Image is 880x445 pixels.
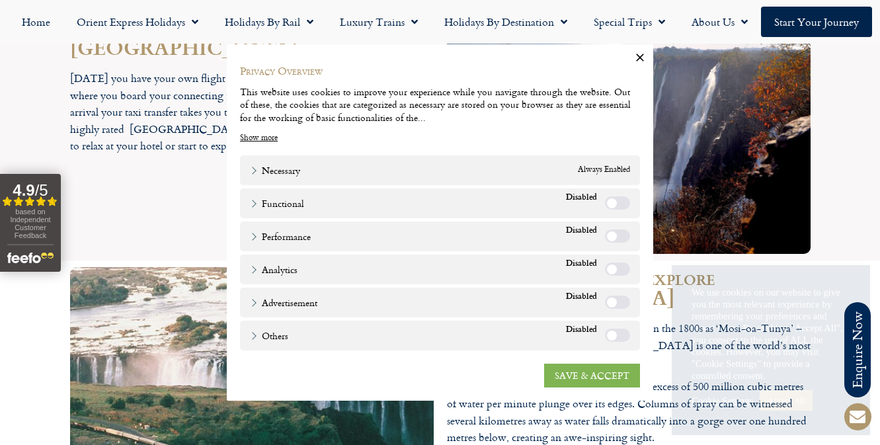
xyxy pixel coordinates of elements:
[250,229,311,243] a: Performance
[578,163,630,177] span: Always Enabled
[250,263,298,276] a: Analytics
[250,329,288,343] a: Others
[250,296,317,309] a: Advertisement
[240,64,640,78] h4: Privacy Overview
[240,85,640,124] div: This website uses cookies to improve your experience while you navigate through the website. Out ...
[250,196,304,210] a: Functional
[240,132,278,143] a: Show more
[544,364,640,387] a: SAVE & ACCEPT
[250,163,300,177] a: Necessary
